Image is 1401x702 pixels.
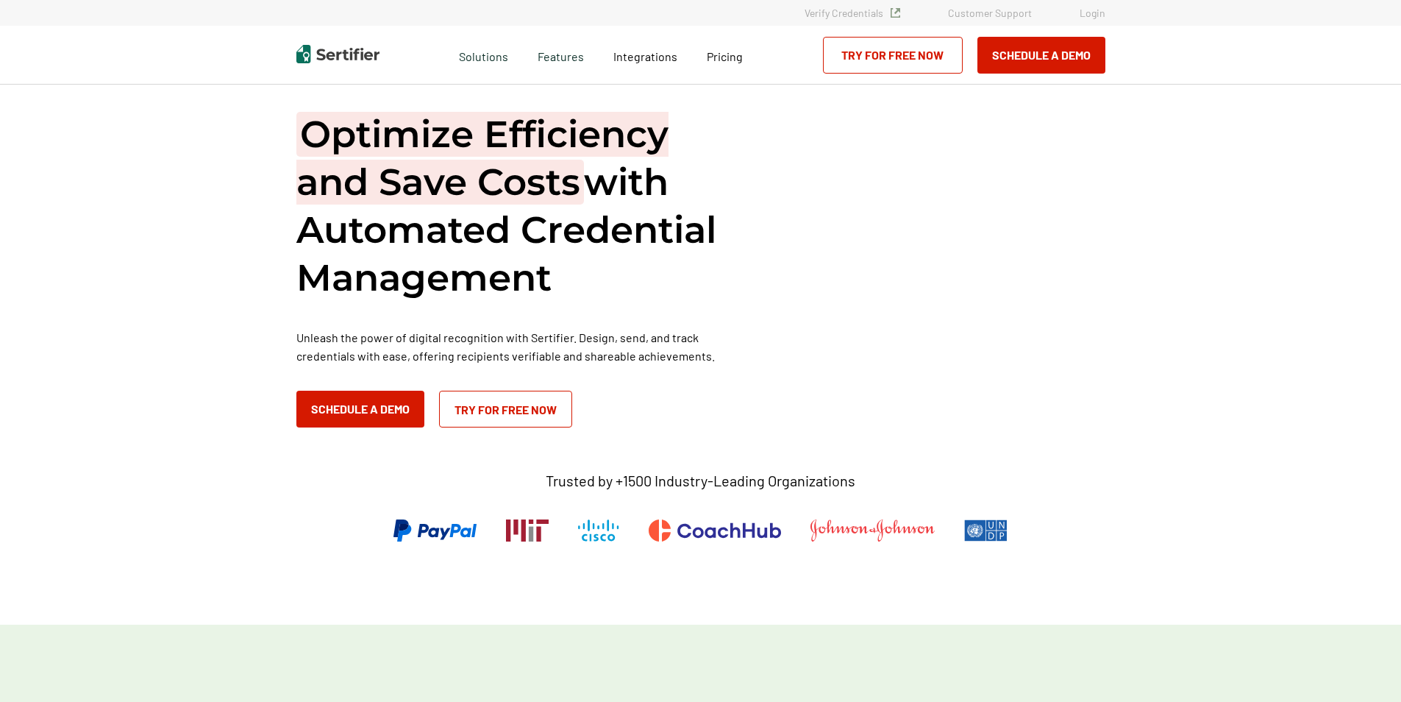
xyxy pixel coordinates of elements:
[649,520,781,542] img: CoachHub
[296,112,669,205] span: Optimize Efficiency and Save Costs
[296,328,738,365] p: Unleash the power of digital recognition with Sertifier. Design, send, and track credentials with...
[964,520,1008,542] img: UNDP
[810,520,934,542] img: Johnson & Johnson
[296,45,379,63] img: Sertifier | Digital Credentialing Platform
[613,49,677,63] span: Integrations
[823,37,963,74] a: Try for Free Now
[546,472,855,490] p: Trusted by +1500 Industry-Leading Organizations
[1080,7,1105,19] a: Login
[538,46,584,64] span: Features
[707,49,743,63] span: Pricing
[578,520,619,542] img: Cisco
[613,46,677,64] a: Integrations
[891,8,900,18] img: Verified
[296,110,738,302] h1: with Automated Credential Management
[439,391,572,428] a: Try for Free Now
[707,46,743,64] a: Pricing
[459,46,508,64] span: Solutions
[805,7,900,19] a: Verify Credentials
[393,520,477,542] img: PayPal
[506,520,549,542] img: Massachusetts Institute of Technology
[948,7,1032,19] a: Customer Support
